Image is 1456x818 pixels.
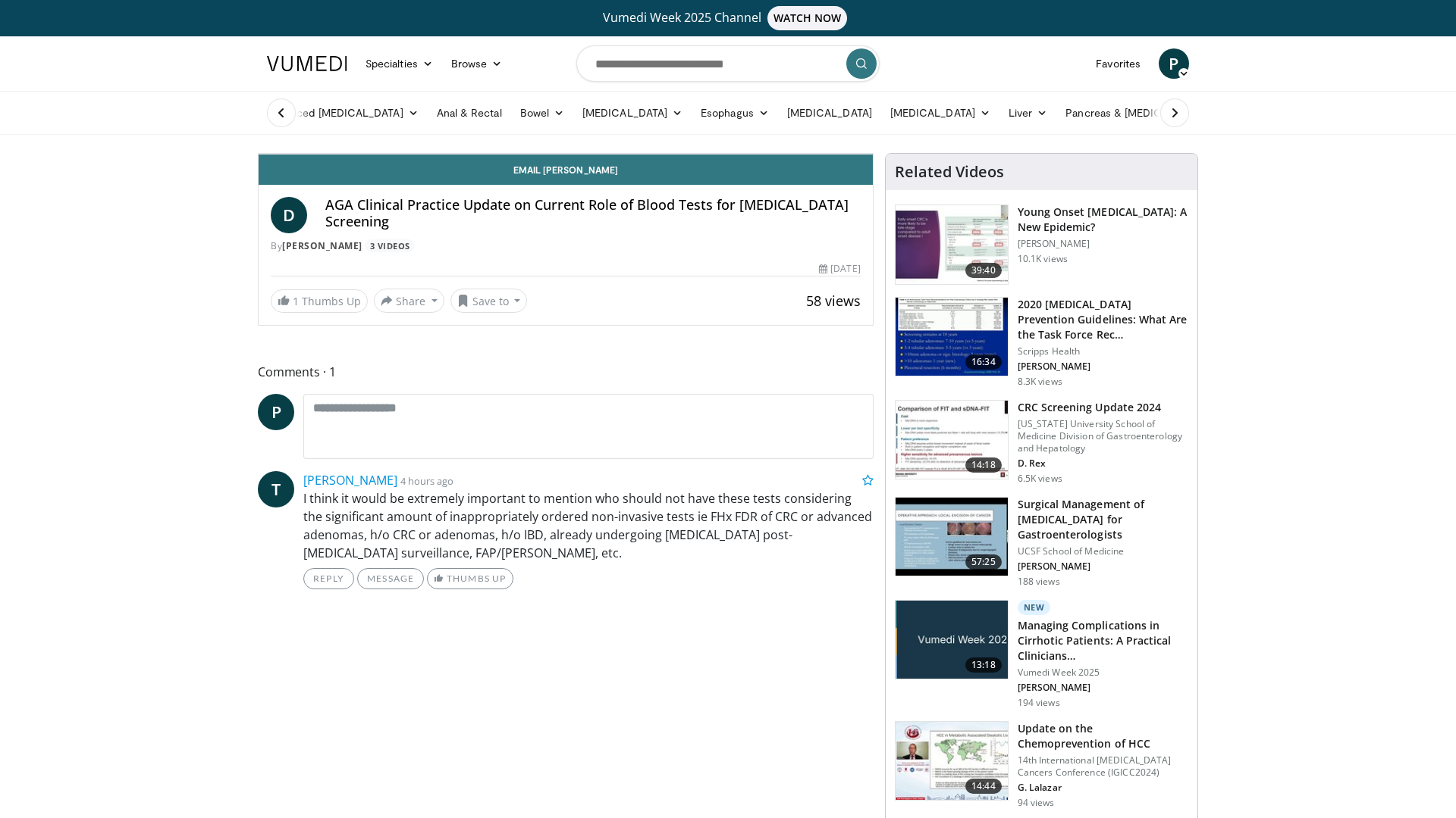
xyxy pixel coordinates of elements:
[1018,345,1188,357] p: Scripps Health
[895,721,1188,809] a: 14:44 Update on the Chemoprevention of HCC 14th International [MEDICAL_DATA] Cancers Conference (...
[271,289,368,313] a: 1 Thumbs Up
[895,400,1188,485] a: 14:18 CRC Screening Update 2024 [US_STATE] University School of Medicine Division of Gastroentero...
[819,262,860,276] div: [DATE]
[282,239,362,252] a: [PERSON_NAME]
[1018,667,1188,679] p: Vumedi Week 2025
[258,362,874,382] span: Comments 1
[1018,376,1062,388] p: 8.3K views
[965,779,1002,794] span: 14:44
[1018,457,1188,470] p: D. Rex
[896,498,1008,576] img: 00707986-8314-4f7d-9127-27a2ffc4f1fa.150x105_q85_crop-smart_upscale.jpg
[767,6,848,30] span: WATCH NOW
[895,204,1188,285] a: 39:40 Young Onset [MEDICAL_DATA]: A New Epidemic? [PERSON_NAME] 10.1K views
[1018,797,1055,809] p: 94 views
[365,239,415,252] a: 3 Videos
[267,56,347,71] img: VuMedi Logo
[258,471,294,507] a: T
[1056,98,1234,128] a: Pancreas & [MEDICAL_DATA]
[271,239,861,253] div: By
[1018,361,1188,373] p: [PERSON_NAME]
[1018,560,1188,573] p: [PERSON_NAME]
[428,98,511,128] a: Anal & Rectal
[1087,48,1150,79] a: Favorites
[1018,400,1188,415] h3: CRC Screening Update 2024
[895,600,1188,709] a: 13:18 New Managing Complications in Cirrhotic Patients: A Practical Clinicians… Vumedi Week 2025 ...
[895,297,1188,388] a: 16:34 2020 [MEDICAL_DATA] Prevention Guidelines: What Are the Task Force Rec… Scripps Health [PER...
[896,401,1008,479] img: 91500494-a7c6-4302-a3df-6280f031e251.150x105_q85_crop-smart_upscale.jpg
[1018,576,1060,588] p: 188 views
[258,98,428,128] a: Advanced [MEDICAL_DATA]
[357,568,424,589] a: Message
[1018,721,1188,751] h3: Update on the Chemoprevention of HCC
[356,48,442,79] a: Specialties
[259,154,873,155] video-js: Video Player
[1159,48,1189,79] a: P
[965,457,1002,473] span: 14:18
[1018,697,1060,709] p: 194 views
[450,289,528,313] button: Save to
[806,292,861,310] span: 58 views
[965,263,1002,278] span: 39:40
[325,197,861,229] h4: AGA Clinical Practice Update on Current Role of Blood Tests for [MEDICAL_DATA] Screening
[895,163,1004,181] h4: Related Videos
[778,98,881,128] a: [MEDICAL_DATA]
[896,205,1008,284] img: b23cd043-23fa-4b3f-b698-90acdd47bf2e.150x105_q85_crop-smart_upscale.jpg
[1018,600,1051,615] p: New
[258,394,294,430] a: P
[303,568,354,589] a: Reply
[1018,754,1188,779] p: 14th International [MEDICAL_DATA] Cancers Conference (IGICC2024)
[1018,297,1188,342] h3: 2020 [MEDICAL_DATA] Prevention Guidelines: What Are the Task Force Rec…
[999,98,1056,128] a: Liver
[303,472,397,489] a: [PERSON_NAME]
[1018,497,1188,542] h3: Surgical Management of [MEDICAL_DATA] for Gastroenterologists
[442,48,512,79] a: Browse
[400,474,453,488] small: 4 hours ago
[1018,682,1188,694] p: [PERSON_NAME]
[576,45,880,82] input: Search topics, interventions
[259,155,873,185] a: Email [PERSON_NAME]
[374,289,444,313] button: Share
[1018,238,1188,250] p: [PERSON_NAME]
[881,98,999,128] a: [MEDICAL_DATA]
[303,489,874,562] p: I think it would be extremely important to mention who should not have these tests considering th...
[1018,253,1068,265] p: 10.1K views
[1018,204,1188,235] h3: Young Onset [MEDICAL_DATA]: A New Epidemic?
[896,722,1008,801] img: a42f989e-7478-40ea-a598-a8d367b822ff.150x105_q85_crop-smart_upscale.jpg
[896,298,1008,376] img: 1ac37fbe-7b52-4c81-8c6c-a0dd688d0102.150x105_q85_crop-smart_upscale.jpg
[1018,782,1188,794] p: G. Lalazar
[692,98,778,128] a: Esophagus
[1018,545,1188,557] p: UCSF School of Medicine
[1018,418,1188,454] p: [US_STATE] University School of Medicine Division of Gastroenterology and Hepatology
[896,601,1008,679] img: b79064c7-a40b-4262-95d7-e83347a42cae.jpg.150x105_q85_crop-smart_upscale.jpg
[1018,473,1062,485] p: 6.5K views
[269,6,1187,30] a: Vumedi Week 2025 ChannelWATCH NOW
[965,554,1002,570] span: 57:25
[511,98,573,128] a: Bowel
[271,197,307,233] a: D
[965,354,1002,370] span: 16:34
[427,568,513,589] a: Thumbs Up
[965,657,1002,673] span: 13:18
[1018,618,1188,663] h3: Managing Complications in Cirrhotic Patients: A Practical Clinicians…
[895,497,1188,588] a: 57:25 Surgical Management of [MEDICAL_DATA] for Gastroenterologists UCSF School of Medicine [PERS...
[573,98,692,128] a: [MEDICAL_DATA]
[293,294,299,308] span: 1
